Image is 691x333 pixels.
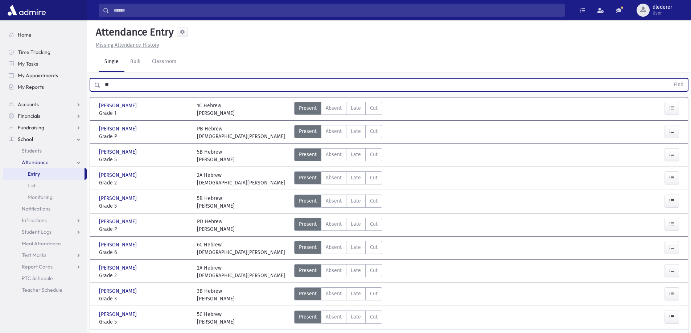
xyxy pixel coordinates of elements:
[299,243,317,251] span: Present
[351,290,361,297] span: Late
[3,145,87,157] a: Students
[653,4,672,10] span: dlederer
[299,151,317,158] span: Present
[326,220,342,228] span: Absent
[299,128,317,135] span: Present
[22,147,42,154] span: Students
[351,128,361,135] span: Late
[3,99,87,110] a: Accounts
[294,195,382,210] div: AttTypes
[99,125,138,133] span: [PERSON_NAME]
[299,220,317,228] span: Present
[351,151,361,158] span: Late
[326,197,342,205] span: Absent
[28,194,53,200] span: Monitoring
[351,313,361,321] span: Late
[18,101,39,108] span: Accounts
[22,205,50,212] span: Notifications
[99,171,138,179] span: [PERSON_NAME]
[326,104,342,112] span: Absent
[294,311,382,326] div: AttTypes
[326,313,342,321] span: Absent
[3,191,87,203] a: Monitoring
[351,267,361,274] span: Late
[669,79,688,91] button: Find
[3,58,87,70] a: My Tasks
[99,295,190,303] span: Grade 3
[99,148,138,156] span: [PERSON_NAME]
[22,252,46,258] span: Test Marks
[93,42,159,48] a: Missing Attendance History
[3,261,87,272] a: Report Cards
[18,84,44,90] span: My Reports
[326,128,342,135] span: Absent
[197,241,285,256] div: 6C Hebrew [DEMOGRAPHIC_DATA][PERSON_NAME]
[197,264,285,279] div: 2A Hebrew [DEMOGRAPHIC_DATA][PERSON_NAME]
[3,238,87,249] a: Meal Attendance
[3,249,87,261] a: Test Marks
[197,218,235,233] div: PD Hebrew [PERSON_NAME]
[294,148,382,163] div: AttTypes
[351,220,361,228] span: Late
[99,102,138,109] span: [PERSON_NAME]
[326,290,342,297] span: Absent
[326,267,342,274] span: Absent
[99,272,190,279] span: Grade 2
[370,174,378,182] span: Cut
[294,102,382,117] div: AttTypes
[99,318,190,326] span: Grade 5
[124,52,146,72] a: Bulk
[3,157,87,168] a: Attendance
[18,72,58,79] span: My Appointments
[109,4,565,17] input: Search
[370,267,378,274] span: Cut
[294,171,382,187] div: AttTypes
[28,182,36,189] span: List
[99,241,138,249] span: [PERSON_NAME]
[370,151,378,158] span: Cut
[299,104,317,112] span: Present
[99,179,190,187] span: Grade 2
[294,287,382,303] div: AttTypes
[3,272,87,284] a: PTC Schedule
[294,264,382,279] div: AttTypes
[3,284,87,296] a: Teacher Schedule
[299,197,317,205] span: Present
[3,81,87,93] a: My Reports
[294,241,382,256] div: AttTypes
[99,52,124,72] a: Single
[99,156,190,163] span: Grade 5
[3,133,87,145] a: School
[653,10,672,16] span: User
[146,52,182,72] a: Classroom
[22,275,53,282] span: PTC Schedule
[3,215,87,226] a: Infractions
[326,151,342,158] span: Absent
[3,168,85,180] a: Entry
[197,102,235,117] div: 1C Hebrew [PERSON_NAME]
[22,217,47,224] span: Infractions
[99,311,138,318] span: [PERSON_NAME]
[99,225,190,233] span: Grade P
[18,136,33,142] span: School
[197,171,285,187] div: 2A Hebrew [DEMOGRAPHIC_DATA][PERSON_NAME]
[93,26,174,38] h5: Attendance Entry
[370,197,378,205] span: Cut
[197,195,235,210] div: 5B Hebrew [PERSON_NAME]
[294,125,382,140] div: AttTypes
[294,218,382,233] div: AttTypes
[99,202,190,210] span: Grade 5
[3,70,87,81] a: My Appointments
[3,226,87,238] a: Student Logs
[326,174,342,182] span: Absent
[197,125,285,140] div: PB Hebrew [DEMOGRAPHIC_DATA][PERSON_NAME]
[3,203,87,215] a: Notifications
[299,313,317,321] span: Present
[99,133,190,140] span: Grade P
[197,287,235,303] div: 3B Hebrew [PERSON_NAME]
[370,220,378,228] span: Cut
[370,128,378,135] span: Cut
[18,49,50,55] span: Time Tracking
[22,229,52,235] span: Student Logs
[326,243,342,251] span: Absent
